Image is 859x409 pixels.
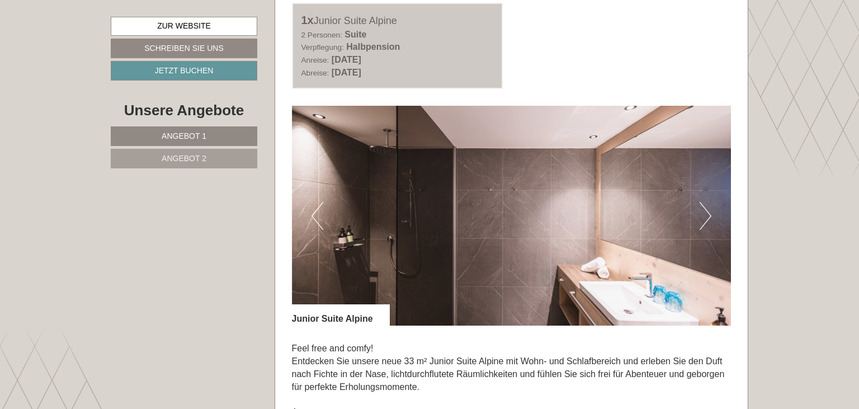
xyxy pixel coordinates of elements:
[301,69,329,77] small: Abreise:
[301,14,314,26] b: 1x
[332,68,361,77] b: [DATE]
[292,304,390,326] div: Junior Suite Alpine
[311,202,323,230] button: Previous
[301,43,344,51] small: Verpflegung:
[301,31,342,39] small: 2 Personen:
[292,106,731,326] img: image
[700,202,711,230] button: Next
[111,61,257,81] a: Jetzt buchen
[162,154,206,163] span: Angebot 2
[111,17,257,36] a: Zur Website
[111,100,257,121] div: Unsere Angebote
[301,56,329,64] small: Anreise:
[301,12,494,29] div: Junior Suite Alpine
[332,55,361,64] b: [DATE]
[344,30,366,39] b: Suite
[346,42,400,51] b: Halbpension
[111,39,257,58] a: Schreiben Sie uns
[162,131,206,140] span: Angebot 1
